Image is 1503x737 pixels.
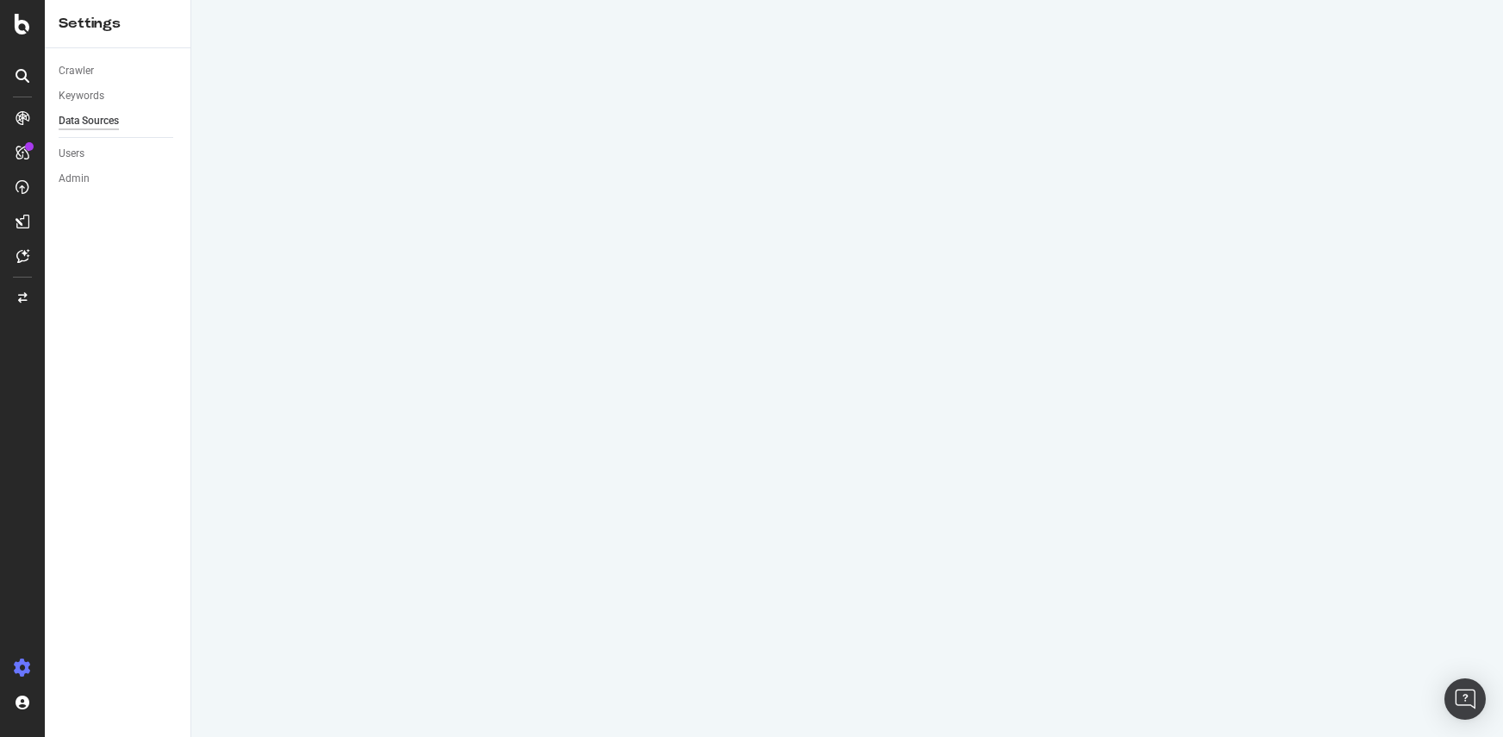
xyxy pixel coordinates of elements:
div: Open Intercom Messenger [1444,678,1486,720]
div: Crawler [59,62,94,80]
a: Crawler [59,62,178,80]
a: Data Sources [59,112,178,130]
a: Users [59,145,178,163]
div: Users [59,145,84,163]
a: Admin [59,170,178,188]
a: Keywords [59,87,178,105]
div: Keywords [59,87,104,105]
div: Settings [59,14,177,34]
div: Admin [59,170,90,188]
div: Data Sources [59,112,119,130]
